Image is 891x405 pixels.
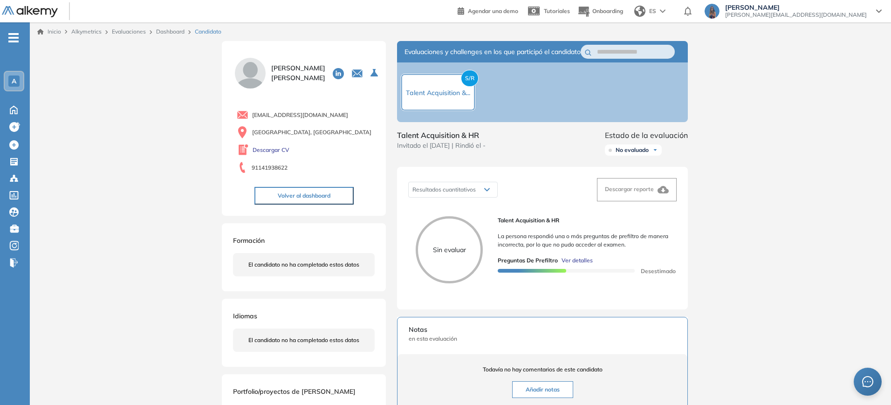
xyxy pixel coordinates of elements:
[233,387,356,396] span: Portfolio/proyectos de [PERSON_NAME]
[562,256,593,265] span: Ver detalles
[409,325,676,335] span: Notas
[404,47,581,57] span: Evaluaciones y challenges en los que participó el candidato
[652,147,658,153] img: Ícono de flecha
[406,89,470,97] span: Talent Acquisition &...
[592,7,623,14] span: Onboarding
[498,256,558,265] span: Preguntas de Prefiltro
[397,141,486,151] span: Invitado el [DATE] | Rindió el -
[233,312,257,320] span: Idiomas
[409,335,676,343] span: en esta evaluación
[862,376,873,387] span: message
[616,146,649,154] span: No evaluado
[597,178,677,201] button: Descargar reporte
[252,111,348,119] span: [EMAIL_ADDRESS][DOMAIN_NAME]
[498,232,669,249] p: La persona respondió una o más preguntas de prefiltro de manera incorrecta, por lo que no pudo ac...
[253,146,289,154] a: Descargar CV
[605,130,688,141] span: Estado de la evaluación
[418,245,480,255] p: Sin evaluar
[248,261,359,269] span: El candidato no ha completado estos datos
[37,27,61,36] a: Inicio
[660,9,665,13] img: arrow
[12,77,16,85] span: A
[512,381,573,398] button: Añadir notas
[2,6,58,18] img: Logo
[544,7,570,14] span: Tutoriales
[252,164,288,172] span: 91141938622
[233,236,265,245] span: Formación
[397,130,486,141] span: Talent Acquisition & HR
[649,7,656,15] span: ES
[461,70,479,87] span: S/R
[558,256,593,265] button: Ver detalles
[412,186,476,193] span: Resultados cuantitativos
[254,187,354,205] button: Volver al dashboard
[605,185,654,192] span: Descargar reporte
[248,336,359,344] span: El candidato no ha completado estos datos
[367,65,384,82] button: Seleccione la evaluación activa
[468,7,518,14] span: Agendar una demo
[271,63,325,83] span: [PERSON_NAME] [PERSON_NAME]
[498,216,669,225] span: Talent Acquisition & HR
[233,56,267,90] img: PROFILE_MENU_LOGO_USER
[409,365,676,374] span: Todavía no hay comentarios de este candidato
[71,28,102,35] span: Alkymetrics
[725,11,867,19] span: [PERSON_NAME][EMAIL_ADDRESS][DOMAIN_NAME]
[458,5,518,16] a: Agendar una demo
[252,128,371,137] span: [GEOGRAPHIC_DATA], [GEOGRAPHIC_DATA]
[112,28,146,35] a: Evaluaciones
[8,37,19,39] i: -
[577,1,623,21] button: Onboarding
[633,268,676,275] span: Desestimado
[634,6,645,17] img: world
[195,27,221,36] span: Candidato
[156,28,185,35] a: Dashboard
[725,4,867,11] span: [PERSON_NAME]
